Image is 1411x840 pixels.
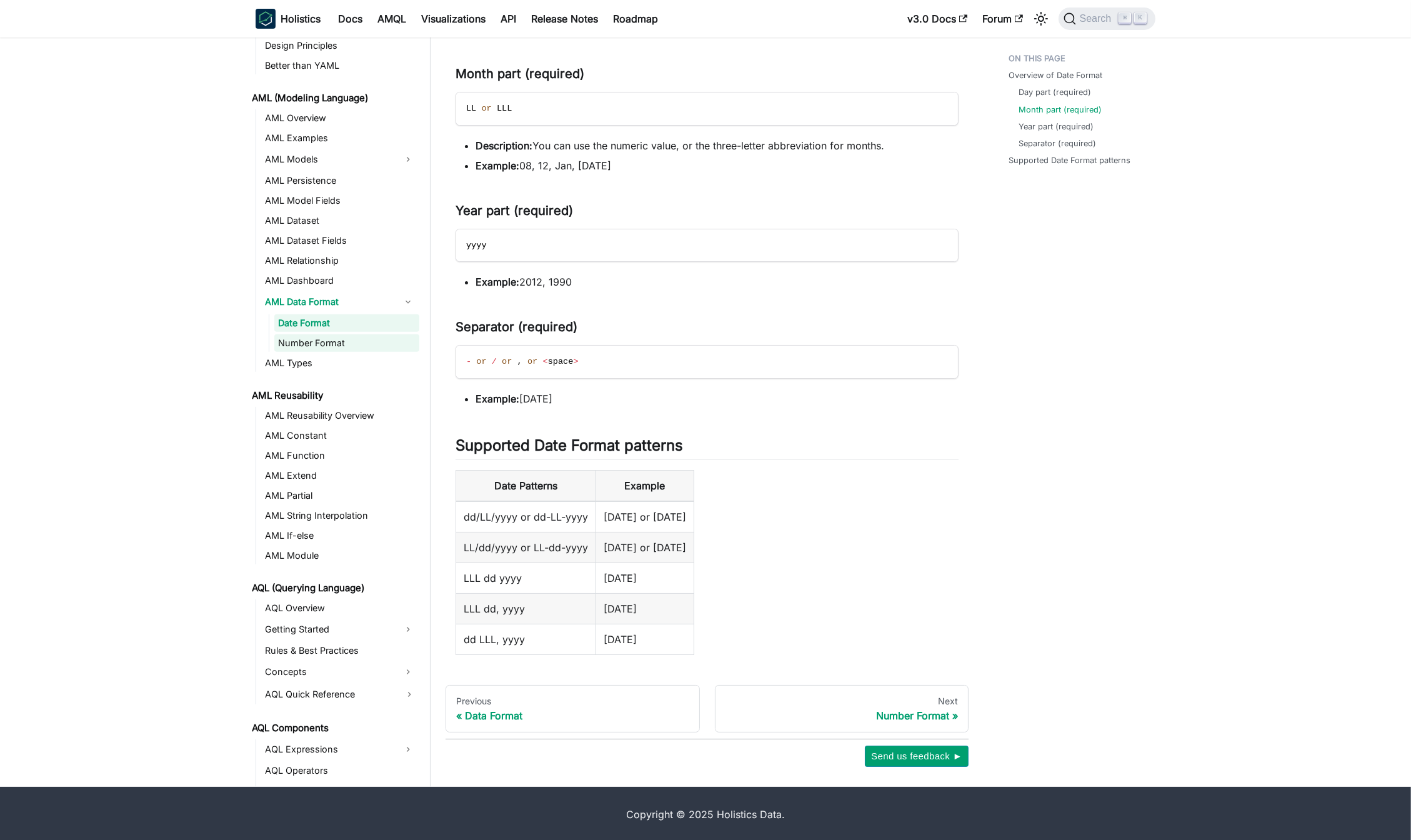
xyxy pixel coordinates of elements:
[456,66,959,82] h3: Month part (required)
[596,624,694,655] td: [DATE]
[261,427,419,444] a: AML Constant
[527,357,537,366] span: or
[456,203,959,219] h3: Year part (required)
[900,9,975,29] a: v3.0 Docs
[397,149,419,169] button: Expand sidebar category 'AML Models'
[261,129,419,147] a: AML Examples
[1119,12,1131,24] kbd: ⌘
[1009,69,1102,81] a: Overview of Date Format
[248,579,419,597] a: AQL (Querying Language)
[1031,9,1051,29] button: Switch between dark and light mode (currently light mode)
[261,507,419,524] a: AML String Interpolation
[248,719,419,737] a: AQL Components
[274,334,419,352] a: Number Format
[261,272,419,289] a: AML Dashboard
[492,357,497,366] span: /
[397,739,419,759] button: Expand sidebar category 'AQL Expressions'
[497,104,512,113] span: LLL
[261,642,419,659] a: Rules & Best Practices
[1059,7,1155,30] button: Search (Command+K)
[256,9,276,29] img: Holistics
[524,9,606,29] a: Release Notes
[606,9,666,29] a: Roadmap
[476,391,959,406] li: [DATE]
[596,532,694,563] td: [DATE] or [DATE]
[274,314,419,332] a: Date Format
[456,624,596,655] td: dd LLL, yyyy
[331,9,370,29] a: Docs
[261,37,419,54] a: Design Principles
[261,447,419,464] a: AML Function
[466,357,471,366] span: -
[456,501,596,532] td: dd/LL/yyyy or dd-LL-yyyy
[975,9,1030,29] a: Forum
[261,292,397,312] a: AML Data Format
[456,532,596,563] td: LL/dd/yyyy or LL-dd-yyyy
[476,158,959,173] li: 08, 12, Jan, [DATE]
[1009,154,1130,166] a: Supported Date Format patterns
[466,241,487,250] span: yyyy
[261,354,419,372] a: AML Types
[414,9,493,29] a: Visualizations
[261,407,419,424] a: AML Reusability Overview
[476,392,519,405] strong: Example:
[261,662,397,682] a: Concepts
[1019,104,1102,116] a: Month part (required)
[596,594,694,624] td: [DATE]
[476,159,519,172] strong: Example:
[261,252,419,269] a: AML Relationship
[261,739,397,759] a: AQL Expressions
[256,9,321,29] a: HolisticsHolistics
[543,357,548,366] span: <
[476,138,959,153] li: You can use the numeric value, or the three-letter abbreviation for months.
[1019,121,1094,132] a: Year part (required)
[466,104,476,113] span: LL
[261,782,419,799] a: AQL Pipe
[493,9,524,29] a: API
[261,619,397,639] a: Getting Started
[596,501,694,532] td: [DATE] or [DATE]
[397,292,419,312] button: Collapse sidebar category 'AML Data Format'
[261,599,419,617] a: AQL Overview
[865,746,969,767] button: Send us feedback ►
[248,89,419,107] a: AML (Modeling Language)
[308,807,1103,822] div: Copyright © 2025 Holistics Data.
[517,357,522,366] span: ,
[261,467,419,484] a: AML Extend
[476,274,959,289] li: 2012, 1990
[476,139,532,152] strong: Description:
[502,357,512,366] span: or
[456,436,959,460] h2: Supported Date Format patterns
[446,685,969,732] nav: Docs pages
[715,685,969,732] a: NextNumber Format
[1019,137,1096,149] a: Separator (required)
[1134,12,1147,24] kbd: K
[446,685,700,732] a: PreviousData Format
[596,471,694,502] th: Example
[456,471,596,502] th: Date Patterns
[725,696,959,707] div: Next
[261,192,419,209] a: AML Model Fields
[482,104,492,113] span: or
[248,387,419,404] a: AML Reusability
[370,9,414,29] a: AMQL
[261,232,419,249] a: AML Dataset Fields
[456,563,596,594] td: LLL dd yyyy
[261,762,419,779] a: AQL Operators
[1019,86,1091,98] a: Day part (required)
[261,487,419,504] a: AML Partial
[261,109,419,127] a: AML Overview
[281,11,321,26] b: Holistics
[476,276,519,288] strong: Example:
[261,212,419,229] a: AML Dataset
[261,149,397,169] a: AML Models
[574,357,579,366] span: >
[476,357,486,366] span: or
[261,57,419,74] a: Better than YAML
[548,357,574,366] span: space
[725,709,959,722] div: Number Format
[261,684,419,704] a: AQL Quick Reference
[871,748,962,764] span: Send us feedback ►
[397,662,419,682] button: Expand sidebar category 'Concepts'
[456,709,689,722] div: Data Format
